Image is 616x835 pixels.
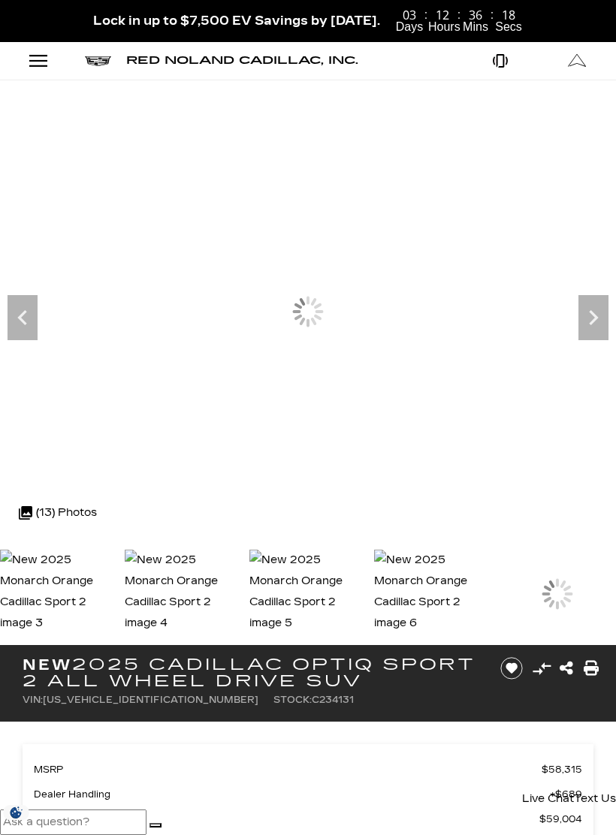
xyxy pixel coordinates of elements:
[34,784,582,805] a: Dealer Handling $689
[43,695,258,705] span: [US_VEHICLE_IDENTIFICATION_NUMBER]
[494,21,523,33] span: Secs
[457,9,461,21] span: :
[23,695,43,705] span: VIN:
[495,656,528,680] button: Save vehicle
[11,495,104,531] div: (13) Photos
[374,550,491,634] img: New 2025 Monarch Orange Cadillac Sport 2 image 6
[93,14,380,28] span: Lock in up to $7,500 EV Savings by [DATE].
[490,9,494,21] span: :
[574,792,616,805] span: Text Us
[273,695,312,705] span: Stock:
[34,809,582,830] a: Your Price $59,004
[34,759,542,780] span: MSRP
[126,54,358,67] span: Red Noland Cadillac, Inc.
[428,21,457,33] span: Hours
[34,759,582,780] a: MSRP $58,315
[494,9,523,21] span: 18
[584,658,599,679] a: Print this New 2025 Cadillac OPTIQ Sport 2 All Wheel Drive SUV
[395,21,424,33] span: Days
[462,42,539,80] a: Open Phone Modal
[424,9,428,21] span: :
[550,784,582,805] span: $689
[249,550,367,634] img: New 2025 Monarch Orange Cadillac Sport 2 image 5
[23,656,482,689] h1: 2025 Cadillac OPTIQ Sport 2 All Wheel Drive SUV
[34,784,550,805] span: Dealer Handling
[461,21,490,33] span: Mins
[149,823,162,827] button: Send
[428,9,457,21] span: 12
[126,56,358,66] a: Red Noland Cadillac, Inc.
[522,788,574,809] a: Live Chat
[461,9,490,21] span: 36
[85,56,111,66] img: Cadillac logo
[574,788,616,809] a: Text Us
[578,295,608,340] div: Next
[590,8,608,26] a: Close
[8,295,38,340] div: Previous
[560,658,573,679] a: Share this New 2025 Cadillac OPTIQ Sport 2 All Wheel Drive SUV
[312,695,354,705] span: C234131
[395,9,424,21] span: 03
[125,550,242,634] img: New 2025 Monarch Orange Cadillac Sport 2 image 4
[522,792,574,805] span: Live Chat
[530,657,553,680] button: Compare vehicle
[23,656,72,674] strong: New
[542,759,582,780] span: $58,315
[34,809,539,830] span: Your Price
[539,809,582,830] span: $59,004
